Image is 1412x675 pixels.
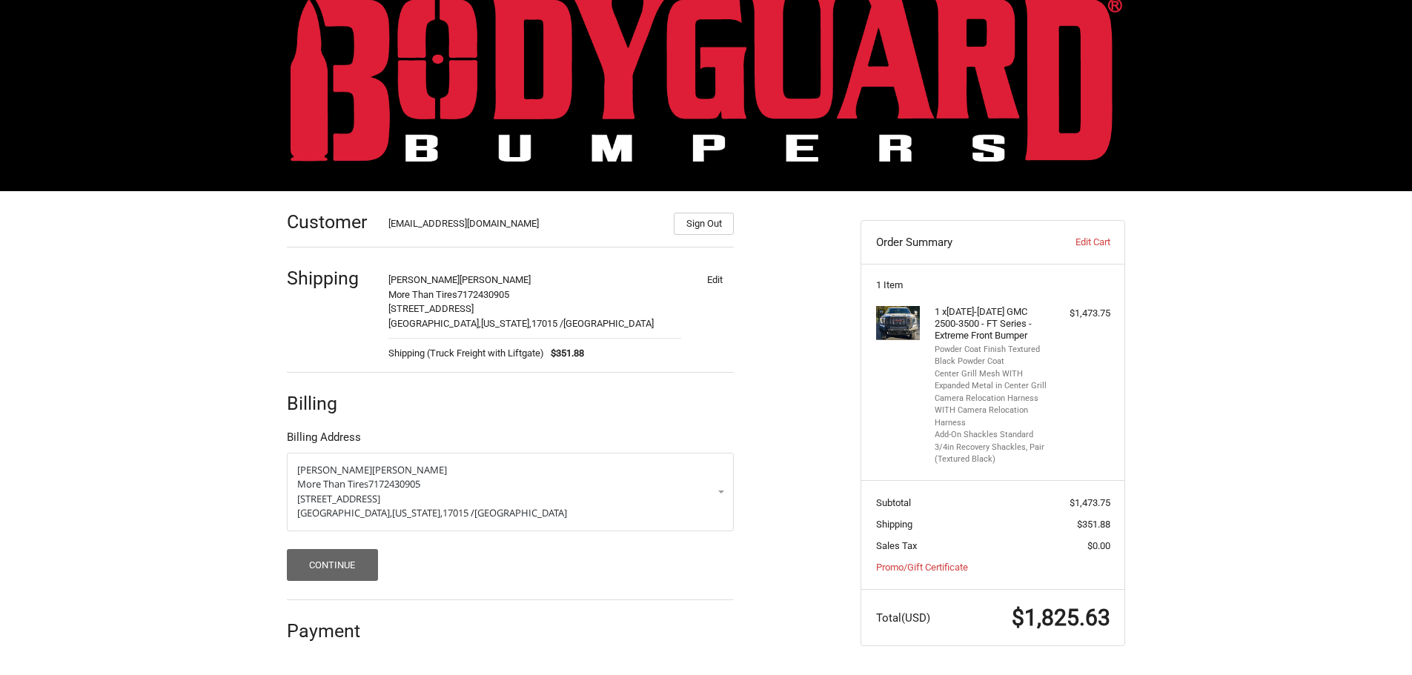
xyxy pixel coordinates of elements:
[287,619,374,642] h2: Payment
[674,213,734,235] button: Sign Out
[287,549,378,581] button: Continue
[457,289,509,300] span: 7172430905
[443,506,474,519] span: 17015 /
[935,344,1048,368] li: Powder Coat Finish Textured Black Powder Coat
[388,289,457,300] span: More Than Tires
[368,477,420,491] span: 7172430905
[287,392,374,415] h2: Billing
[563,318,654,329] span: [GEOGRAPHIC_DATA]
[876,562,968,573] a: Promo/Gift Certificate
[935,393,1048,430] li: Camera Relocation Harness WITH Camera Relocation Harness
[392,506,443,519] span: [US_STATE],
[935,368,1048,393] li: Center Grill Mesh WITH Expanded Metal in Center Grill
[876,611,930,625] span: Total (USD)
[1012,605,1110,631] span: $1,825.63
[297,463,372,476] span: [PERSON_NAME]
[297,492,380,505] span: [STREET_ADDRESS]
[1036,235,1110,250] a: Edit Cart
[1087,540,1110,551] span: $0.00
[935,429,1048,466] li: Add-On Shackles Standard 3/4in Recovery Shackles, Pair (Textured Black)
[388,303,474,314] span: [STREET_ADDRESS]
[388,216,660,235] div: [EMAIL_ADDRESS][DOMAIN_NAME]
[287,429,361,453] legend: Billing Address
[287,210,374,233] h2: Customer
[935,306,1048,342] h4: 1 x [DATE]-[DATE] GMC 2500-3500 - FT Series - Extreme Front Bumper
[1070,497,1110,508] span: $1,473.75
[876,235,1037,250] h3: Order Summary
[481,318,531,329] span: [US_STATE],
[876,279,1110,291] h3: 1 Item
[695,269,734,290] button: Edit
[287,453,734,531] a: Enter or select a different address
[1052,306,1110,321] div: $1,473.75
[474,506,567,519] span: [GEOGRAPHIC_DATA]
[372,463,447,476] span: [PERSON_NAME]
[460,274,531,285] span: [PERSON_NAME]
[297,477,368,491] span: More Than Tires
[388,274,460,285] span: [PERSON_NAME]
[876,540,917,551] span: Sales Tax
[531,318,563,329] span: 17015 /
[1077,519,1110,530] span: $351.88
[388,346,544,361] span: Shipping (Truck Freight with Liftgate)
[876,519,912,530] span: Shipping
[876,497,911,508] span: Subtotal
[544,346,585,361] span: $351.88
[297,506,392,519] span: [GEOGRAPHIC_DATA],
[388,318,481,329] span: [GEOGRAPHIC_DATA],
[287,267,374,290] h2: Shipping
